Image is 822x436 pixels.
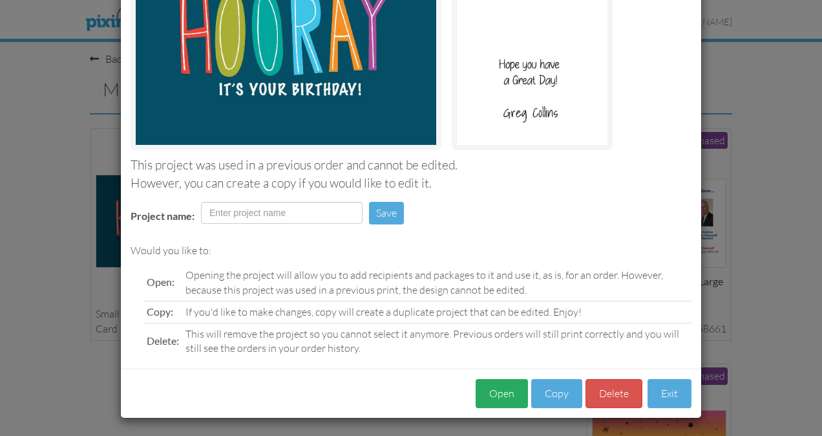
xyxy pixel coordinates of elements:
td: Opening the project will allow you to add recipients and packages to it and use it, as is, for an... [182,265,691,301]
label: Project name: [131,209,195,224]
td: If you'd like to make changes, copy will create a duplicate project that can be edited. Enjoy! [182,301,691,323]
button: Save [369,202,404,224]
button: Copy [531,379,582,408]
div: Would you like to: [131,243,691,258]
span: Copy: [147,305,173,318]
span: Open: [147,276,174,288]
button: Open [476,379,528,408]
div: This project was used in a previous order and cannot be edited. [131,157,691,174]
button: Delete [585,379,642,408]
span: Delete: [147,334,179,347]
input: Enter project name [201,202,363,224]
button: Exit [648,379,691,408]
td: This will remove the project so you cannot select it anymore. Previous orders will still print co... [182,323,691,359]
div: However, you can create a copy if you would like to edit it. [131,175,691,192]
